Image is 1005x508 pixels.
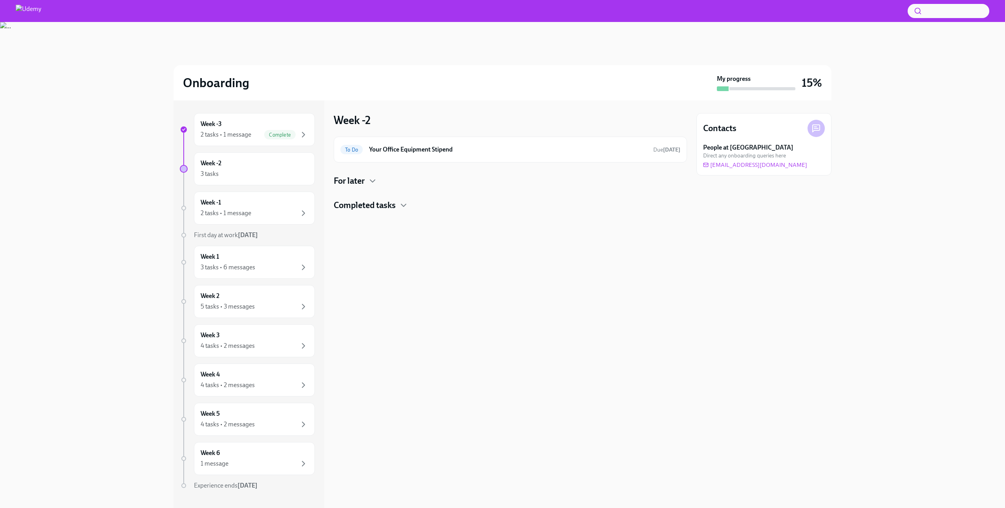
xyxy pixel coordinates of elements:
[653,146,680,153] span: September 22nd, 2025 10:00
[717,75,751,83] strong: My progress
[180,285,315,318] a: Week 25 tasks • 3 messages
[201,420,255,429] div: 4 tasks • 2 messages
[264,132,296,138] span: Complete
[201,252,219,261] h6: Week 1
[201,170,219,178] div: 3 tasks
[201,130,251,139] div: 2 tasks • 1 message
[201,331,220,340] h6: Week 3
[201,159,221,168] h6: Week -2
[340,147,363,153] span: To Do
[201,198,221,207] h6: Week -1
[180,403,315,436] a: Week 54 tasks • 2 messages
[663,146,680,153] strong: [DATE]
[238,482,258,489] strong: [DATE]
[703,143,793,152] strong: People at [GEOGRAPHIC_DATA]
[201,120,222,128] h6: Week -3
[703,152,786,159] span: Direct any onboarding queries here
[180,231,315,239] a: First day at work[DATE]
[703,122,736,134] h4: Contacts
[194,482,258,489] span: Experience ends
[194,231,258,239] span: First day at work
[180,364,315,397] a: Week 44 tasks • 2 messages
[201,342,255,350] div: 4 tasks • 2 messages
[334,175,687,187] div: For later
[369,145,647,154] h6: Your Office Equipment Stipend
[201,459,228,468] div: 1 message
[201,449,220,457] h6: Week 6
[238,231,258,239] strong: [DATE]
[334,199,396,211] h4: Completed tasks
[201,263,255,272] div: 3 tasks • 6 messages
[180,246,315,279] a: Week 13 tasks • 6 messages
[201,209,251,217] div: 2 tasks • 1 message
[334,113,371,127] h3: Week -2
[340,143,680,156] a: To DoYour Office Equipment StipendDue[DATE]
[201,292,219,300] h6: Week 2
[201,370,220,379] h6: Week 4
[201,381,255,389] div: 4 tasks • 2 messages
[653,146,680,153] span: Due
[180,152,315,185] a: Week -23 tasks
[180,192,315,225] a: Week -12 tasks • 1 message
[334,175,365,187] h4: For later
[16,5,41,17] img: Udemy
[802,76,822,90] h3: 15%
[180,442,315,475] a: Week 61 message
[180,324,315,357] a: Week 34 tasks • 2 messages
[703,161,807,169] a: [EMAIL_ADDRESS][DOMAIN_NAME]
[180,113,315,146] a: Week -32 tasks • 1 messageComplete
[201,302,255,311] div: 5 tasks • 3 messages
[183,75,249,91] h2: Onboarding
[201,409,220,418] h6: Week 5
[334,199,687,211] div: Completed tasks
